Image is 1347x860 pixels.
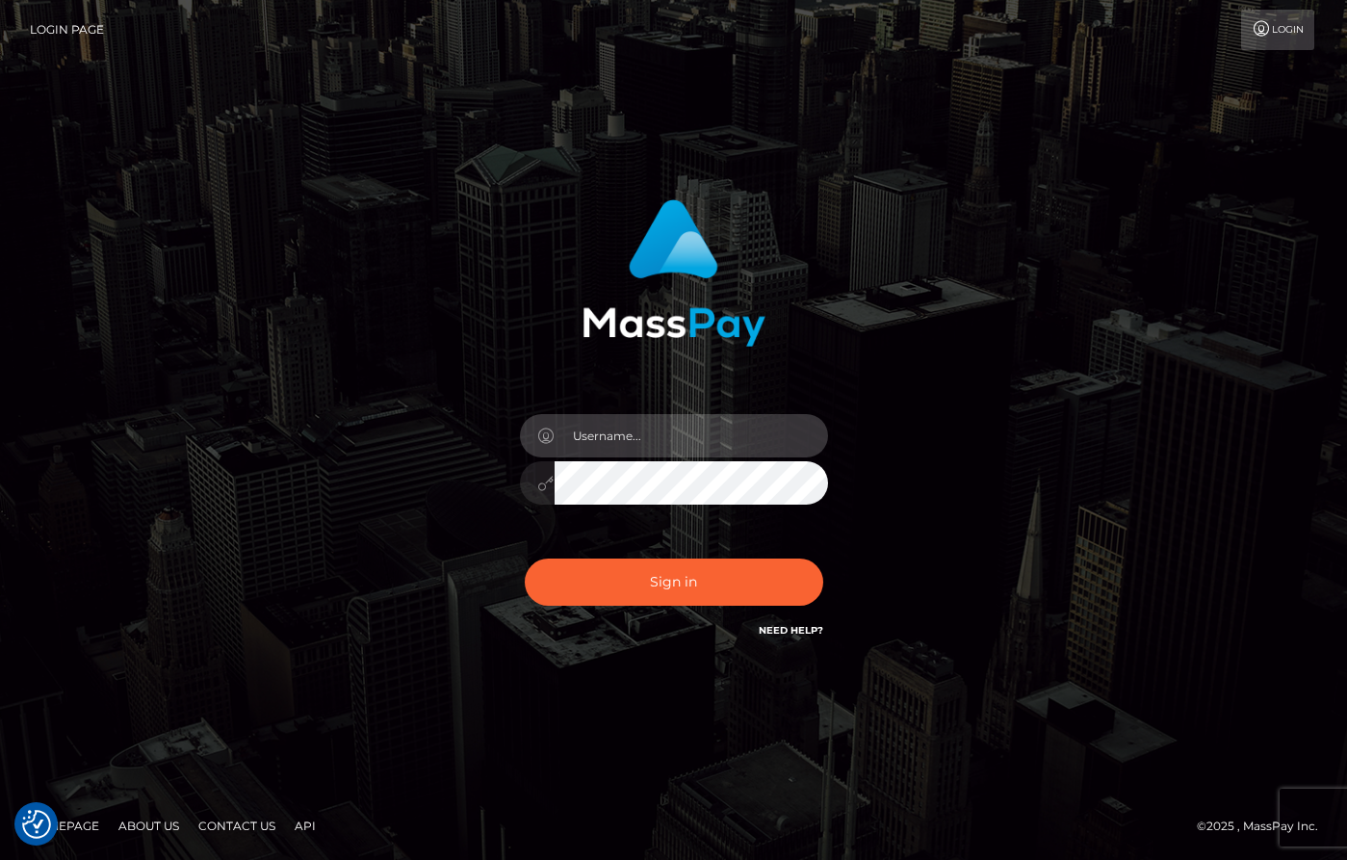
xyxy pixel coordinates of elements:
button: Consent Preferences [22,810,51,839]
a: Login [1241,10,1314,50]
a: Homepage [21,811,107,841]
a: Contact Us [191,811,283,841]
a: Need Help? [759,624,823,637]
div: © 2025 , MassPay Inc. [1197,816,1333,837]
a: Login Page [30,10,104,50]
input: Username... [555,414,828,457]
a: API [287,811,324,841]
img: MassPay Login [583,199,765,347]
button: Sign in [525,559,823,606]
img: Revisit consent button [22,810,51,839]
a: About Us [111,811,187,841]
